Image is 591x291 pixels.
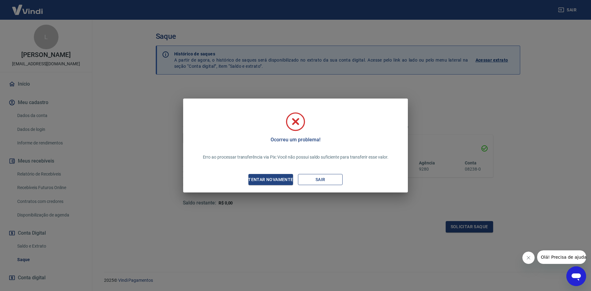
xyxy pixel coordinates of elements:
iframe: Fechar mensagem [522,252,535,264]
div: Tentar novamente [241,176,300,184]
button: Tentar novamente [248,174,293,185]
p: Erro ao processar transferência via Pix: Você não possui saldo suficiente para transferir esse va... [203,154,388,160]
iframe: Botão para abrir a janela de mensagens [566,266,586,286]
h5: Ocorreu um problema! [271,137,320,143]
button: Sair [298,174,343,185]
iframe: Mensagem da empresa [537,250,586,264]
span: Olá! Precisa de ajuda? [4,4,52,9]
